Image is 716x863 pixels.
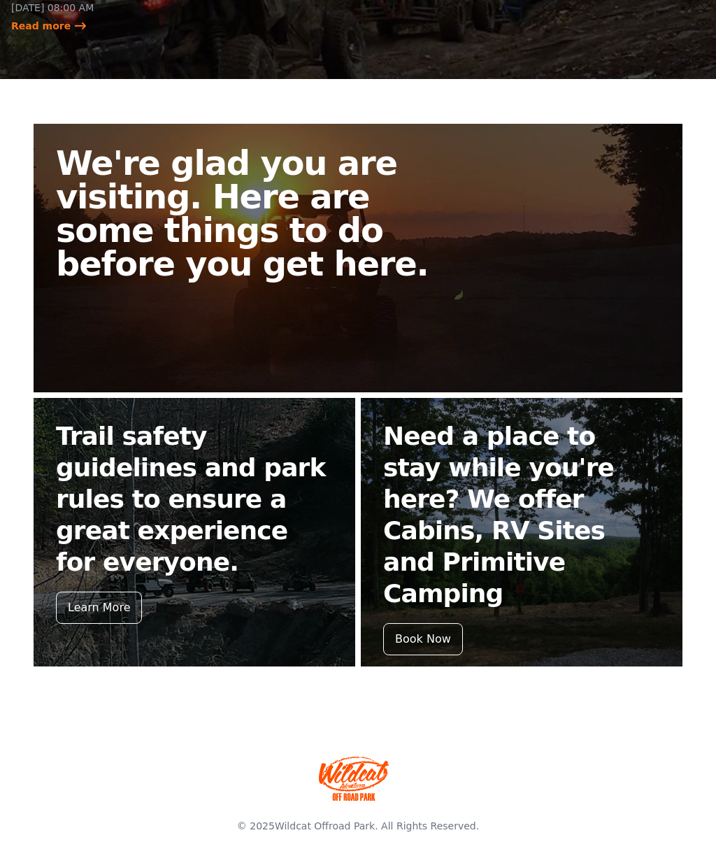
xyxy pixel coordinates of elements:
a: Read more [11,20,87,34]
div: Learn More [56,592,142,625]
p: [DATE] 08:00 AM [11,1,168,15]
a: We're glad you are visiting. Here are some things to do before you get here. [34,124,682,393]
a: Need a place to stay while you're here? We offer Cabins, RV Sites and Primitive Camping Book Now [361,399,682,667]
a: Wildcat Offroad Park [275,821,375,832]
h2: Need a place to stay while you're here? We offer Cabins, RV Sites and Primitive Camping [383,421,660,610]
span: © 2025 . All Rights Reserved. [237,821,479,832]
div: Book Now [383,624,463,656]
img: Wildcat Offroad park [319,757,389,801]
a: Trail safety guidelines and park rules to ensure a great experience for everyone. Learn More [34,399,355,667]
h2: Trail safety guidelines and park rules to ensure a great experience for everyone. [56,421,333,578]
h2: We're glad you are visiting. Here are some things to do before you get here. [56,147,459,281]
